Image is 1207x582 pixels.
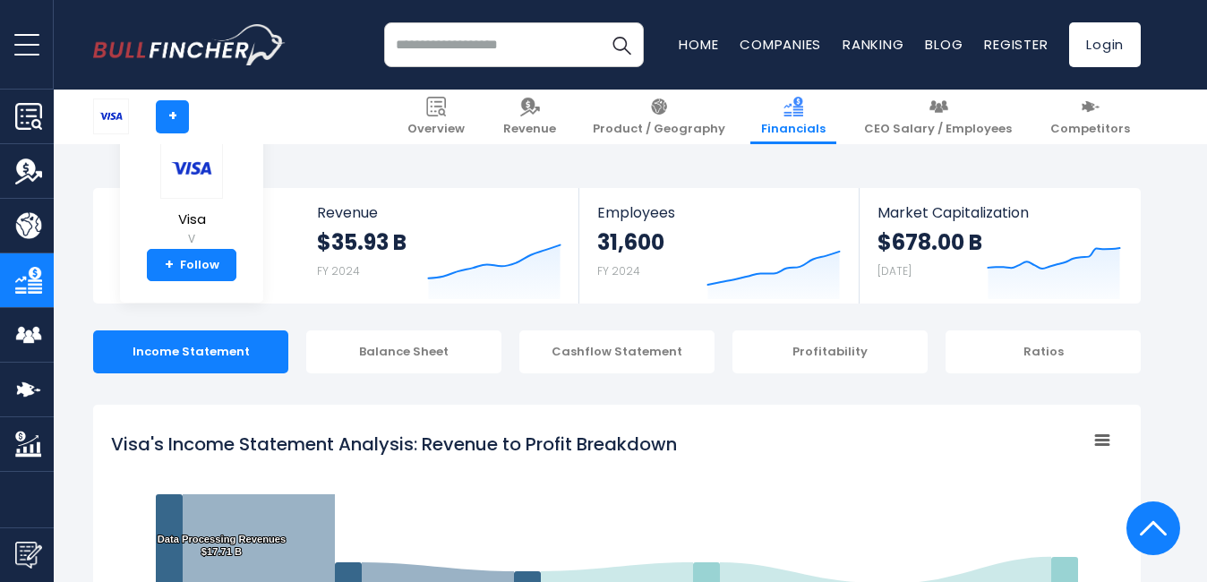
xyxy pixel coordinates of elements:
a: +Follow [147,249,236,281]
span: Competitors [1050,122,1130,137]
a: Market Capitalization $678.00 B [DATE] [860,188,1139,304]
a: Login [1069,22,1141,67]
a: Product / Geography [582,90,736,144]
a: Revenue $35.93 B FY 2024 [299,188,579,304]
a: Register [984,35,1048,54]
a: Visa V [159,138,224,250]
div: Ratios [946,330,1141,373]
a: Financials [750,90,836,144]
text: Data Processing Revenues $17.71 B [158,534,287,557]
strong: + [165,257,174,273]
small: [DATE] [877,263,912,278]
span: Employees [597,204,840,221]
strong: 31,600 [597,228,664,256]
div: Income Statement [93,330,288,373]
a: Employees 31,600 FY 2024 [579,188,858,304]
a: Go to homepage [93,24,286,65]
tspan: Visa's Income Statement Analysis: Revenue to Profit Breakdown [111,432,677,457]
span: Visa [160,212,223,227]
a: Revenue [492,90,567,144]
a: Home [679,35,718,54]
small: V [160,231,223,247]
span: Revenue [317,204,561,221]
span: Financials [761,122,826,137]
span: Overview [407,122,465,137]
a: Blog [925,35,963,54]
a: Overview [397,90,475,144]
a: CEO Salary / Employees [853,90,1023,144]
span: Revenue [503,122,556,137]
img: V logo [94,99,128,133]
small: FY 2024 [317,263,360,278]
strong: $35.93 B [317,228,407,256]
span: CEO Salary / Employees [864,122,1012,137]
div: Cashflow Statement [519,330,715,373]
button: Search [599,22,644,67]
a: + [156,100,189,133]
img: V logo [160,139,223,199]
span: Market Capitalization [877,204,1121,221]
strong: $678.00 B [877,228,982,256]
a: Competitors [1040,90,1141,144]
img: bullfincher logo [93,24,286,65]
small: FY 2024 [597,263,640,278]
div: Profitability [732,330,928,373]
span: Product / Geography [593,122,725,137]
a: Companies [740,35,821,54]
a: Ranking [843,35,903,54]
div: Balance Sheet [306,330,501,373]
